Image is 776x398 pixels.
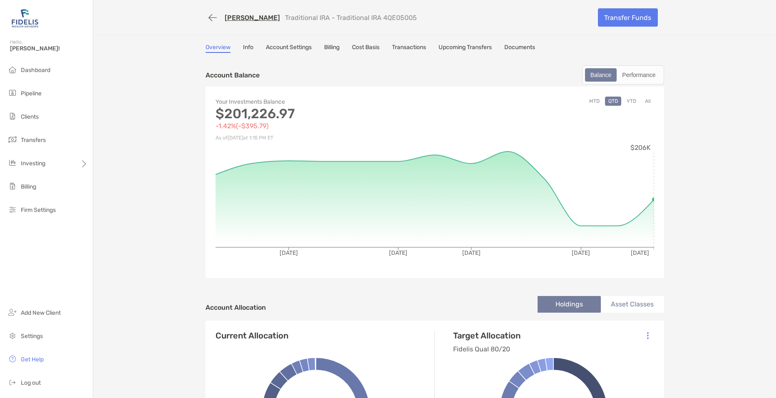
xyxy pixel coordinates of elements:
[7,377,17,387] img: logout icon
[605,97,621,106] button: QTD
[392,44,426,53] a: Transactions
[206,70,260,80] p: Account Balance
[206,44,231,53] a: Overview
[7,181,17,191] img: billing icon
[7,354,17,364] img: get-help icon
[216,133,435,143] p: As of [DATE] at 1:15 PM ET
[504,44,535,53] a: Documents
[630,144,651,152] tspan: $206K
[623,97,640,106] button: YTD
[285,14,417,22] p: Traditional IRA - Traditional IRA 4QE05005
[598,8,658,27] a: Transfer Funds
[206,303,266,311] h4: Account Allocation
[7,65,17,75] img: dashboard icon
[266,44,312,53] a: Account Settings
[21,67,50,74] span: Dashboard
[582,65,664,85] div: segmented control
[21,90,42,97] span: Pipeline
[617,69,660,81] div: Performance
[586,97,603,106] button: MTD
[21,206,56,214] span: Firm Settings
[21,333,43,340] span: Settings
[352,44,379,53] a: Cost Basis
[538,296,601,313] li: Holdings
[439,44,492,53] a: Upcoming Transfers
[631,249,649,256] tspan: [DATE]
[243,44,253,53] a: Info
[453,331,521,341] h4: Target Allocation
[7,307,17,317] img: add_new_client icon
[10,3,40,33] img: Zoe Logo
[601,296,664,313] li: Asset Classes
[21,137,46,144] span: Transfers
[586,69,616,81] div: Balance
[7,158,17,168] img: investing icon
[462,249,480,256] tspan: [DATE]
[642,97,654,106] button: All
[7,134,17,144] img: transfers icon
[21,183,36,190] span: Billing
[7,88,17,98] img: pipeline icon
[21,379,41,386] span: Log out
[216,331,288,341] h4: Current Allocation
[7,331,17,341] img: settings icon
[216,121,435,131] p: -1.42% ( -$395.79 )
[225,14,280,22] a: [PERSON_NAME]
[572,249,590,256] tspan: [DATE]
[7,111,17,121] img: clients icon
[216,97,435,107] p: Your Investments Balance
[279,249,298,256] tspan: [DATE]
[389,249,407,256] tspan: [DATE]
[647,332,649,339] img: Icon List Menu
[10,45,88,52] span: [PERSON_NAME]!
[21,113,39,120] span: Clients
[21,356,44,363] span: Get Help
[7,204,17,214] img: firm-settings icon
[21,309,61,316] span: Add New Client
[216,109,435,119] p: $201,226.97
[324,44,340,53] a: Billing
[21,160,45,167] span: Investing
[453,344,521,354] p: Fidelis Qual 80/20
